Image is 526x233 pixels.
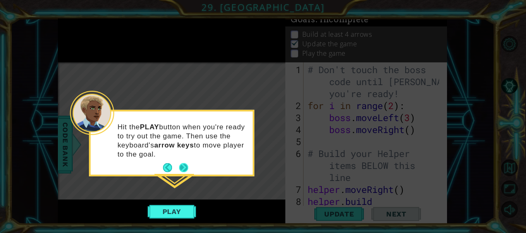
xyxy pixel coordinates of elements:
button: Play [148,204,196,219]
strong: PLAY [140,123,159,131]
button: Back [163,163,179,172]
strong: arrow keys [154,141,194,149]
p: Hit the button when you're ready to try out the game. Then use the keyboard's to move player to t... [117,122,247,159]
button: Next [177,161,191,175]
